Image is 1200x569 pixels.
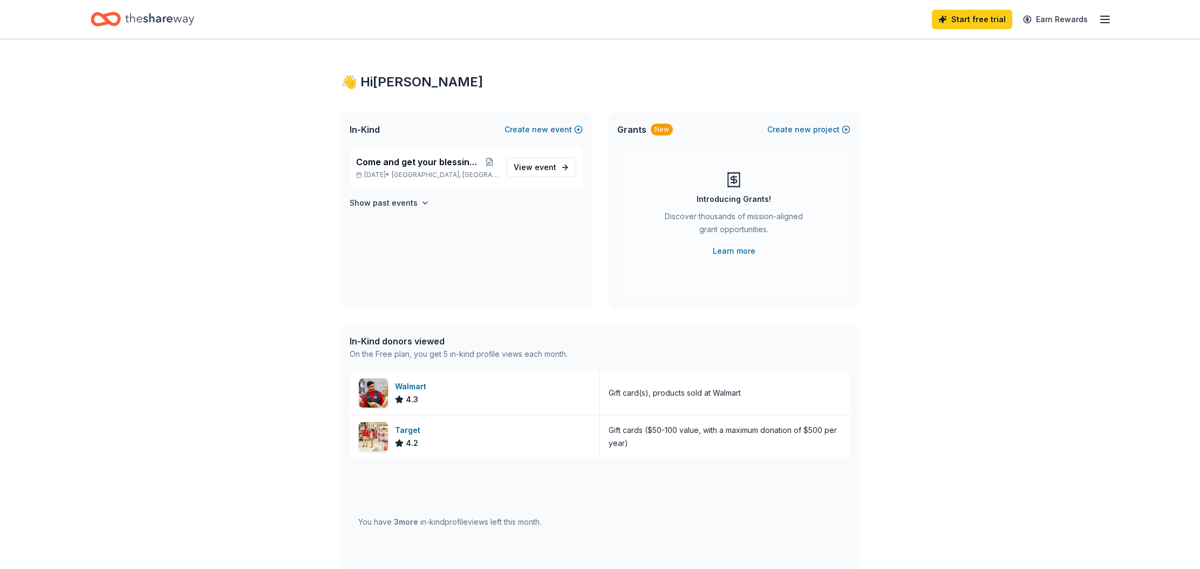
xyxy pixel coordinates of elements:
[609,387,741,399] div: Gift card(s), products sold at Walmart
[350,197,418,209] h4: Show past events
[392,171,498,179] span: [GEOGRAPHIC_DATA], [GEOGRAPHIC_DATA]
[609,424,842,450] div: Gift cards ($50-100 value, with a maximum donation of $500 per year)
[350,335,568,348] div: In-Kind donors viewed
[406,393,418,406] span: 4.3
[507,158,576,177] a: View event
[535,162,556,172] span: event
[697,193,771,206] div: Introducing Grants!
[350,197,429,209] button: Show past events
[359,378,388,408] img: Image for Walmart
[359,422,388,451] img: Image for Target
[504,123,583,136] button: Createnewevent
[932,10,1012,29] a: Start free trial
[532,123,548,136] span: new
[795,123,811,136] span: new
[394,517,418,526] span: 3 more
[358,516,541,529] div: You have in-kind profile views left this month.
[341,73,859,91] div: 👋 Hi [PERSON_NAME]
[406,437,418,450] span: 4.2
[514,161,556,174] span: View
[767,123,850,136] button: Createnewproject
[350,348,568,361] div: On the Free plan, you get 5 in-kind profile views each month.
[350,123,380,136] span: In-Kind
[1017,10,1094,29] a: Earn Rewards
[651,124,673,136] div: New
[395,424,425,437] div: Target
[395,380,431,393] div: Walmart
[660,210,807,240] div: Discover thousands of mission-aligned grant opportunities.
[713,245,755,258] a: Learn more
[356,155,481,168] span: Come and get your blessings givaway
[617,123,646,136] span: Grants
[356,171,498,179] p: [DATE] •
[91,6,194,32] a: Home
